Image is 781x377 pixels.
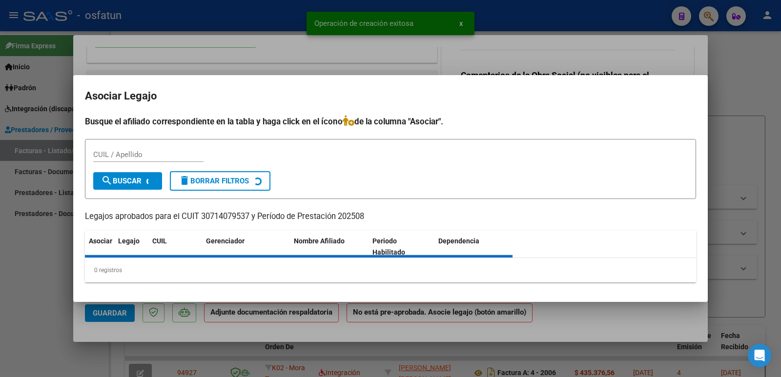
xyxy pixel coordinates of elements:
[202,231,290,263] datatable-header-cell: Gerenciador
[148,231,202,263] datatable-header-cell: CUIL
[369,231,434,263] datatable-header-cell: Periodo Habilitado
[372,237,405,256] span: Periodo Habilitado
[114,231,148,263] datatable-header-cell: Legajo
[85,87,696,105] h2: Asociar Legajo
[85,258,696,282] div: 0 registros
[89,237,112,245] span: Asociar
[206,237,245,245] span: Gerenciador
[85,211,696,223] p: Legajos aprobados para el CUIT 30714079537 y Período de Prestación 202508
[118,237,140,245] span: Legajo
[434,231,513,263] datatable-header-cell: Dependencia
[85,115,696,128] h4: Busque el afiliado correspondiente en la tabla y haga click en el ícono de la columna "Asociar".
[85,231,114,263] datatable-header-cell: Asociar
[179,175,190,186] mat-icon: delete
[438,237,479,245] span: Dependencia
[294,237,345,245] span: Nombre Afiliado
[290,231,369,263] datatable-header-cell: Nombre Afiliado
[101,175,113,186] mat-icon: search
[179,177,249,185] span: Borrar Filtros
[170,171,270,191] button: Borrar Filtros
[748,344,771,367] div: Open Intercom Messenger
[101,177,142,185] span: Buscar
[152,237,167,245] span: CUIL
[93,172,162,190] button: Buscar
